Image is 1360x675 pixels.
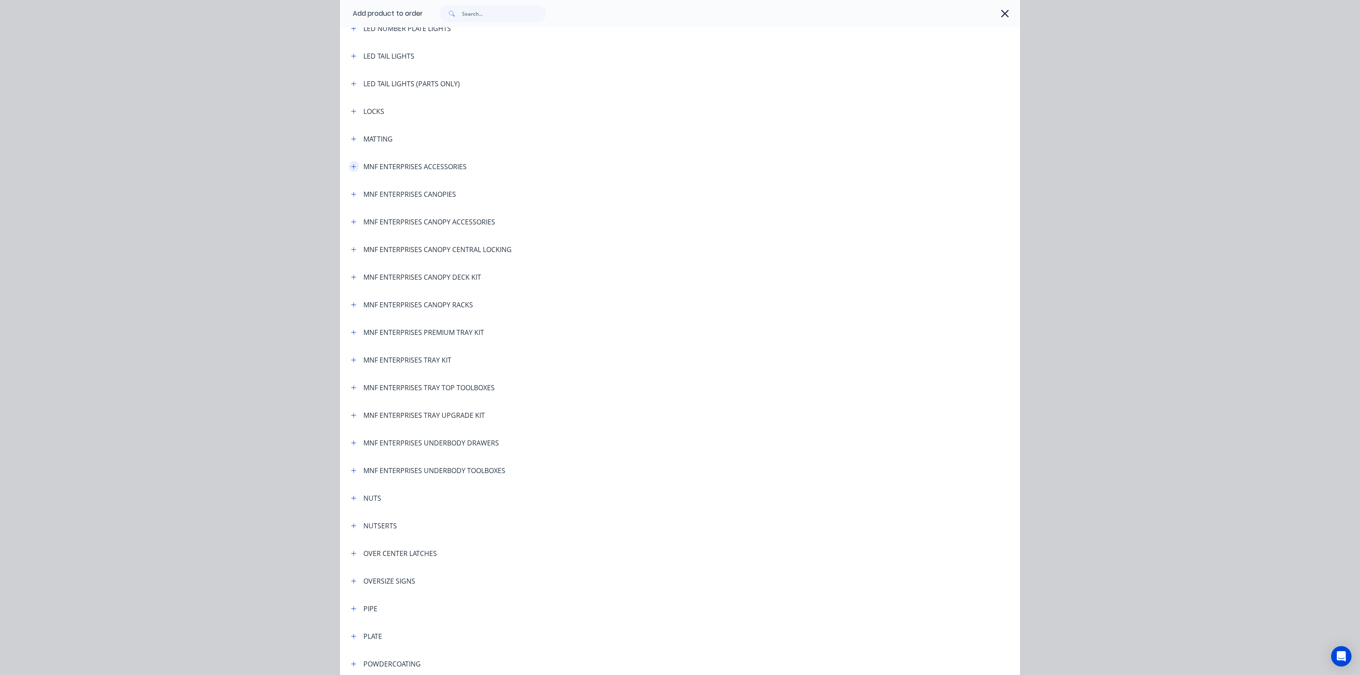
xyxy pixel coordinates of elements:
[363,631,382,641] div: PLATE
[363,23,451,34] div: LED NUMBER PLATE LIGHTS
[363,51,414,61] div: LED TAIL LIGHTS
[363,217,495,227] div: MNF ENTERPRISES CANOPY ACCESSORIES
[363,106,384,116] div: LOCKS
[363,383,495,393] div: MNF ENTERPRISES TRAY TOP TOOLBOXES
[363,521,397,531] div: NUTSERTS
[363,134,393,144] div: MATTING
[363,272,481,282] div: MNF ENTERPRISES CANOPY DECK KIT
[363,659,421,669] div: POWDERCOATING
[462,5,546,22] input: Search...
[363,604,377,614] div: PIPE
[363,355,451,365] div: MNF ENTERPRISES TRAY KIT
[363,79,460,89] div: LED TAIL LIGHTS (PARTS ONLY)
[363,162,467,172] div: MNF ENTERPRISES ACCESSORIES
[363,327,484,337] div: MNF ENTERPRISES PREMIUM TRAY KIT
[1331,646,1351,666] div: Open Intercom Messenger
[363,410,485,420] div: MNF ENTERPRISES TRAY UPGRADE KIT
[363,493,381,503] div: NUTS
[363,300,473,310] div: MNF ENTERPRISES CANOPY RACKS
[363,465,505,476] div: MNF ENTERPRISES UNDERBODY TOOLBOXES
[363,438,499,448] div: MNF ENTERPRISES UNDERBODY DRAWERS
[363,189,456,199] div: MNF ENTERPRISES CANOPIES
[363,244,512,255] div: MNF ENTERPRISES CANOPY CENTRAL LOCKING
[363,548,437,559] div: OVER CENTER LATCHES
[363,576,415,586] div: OVERSIZE SIGNS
